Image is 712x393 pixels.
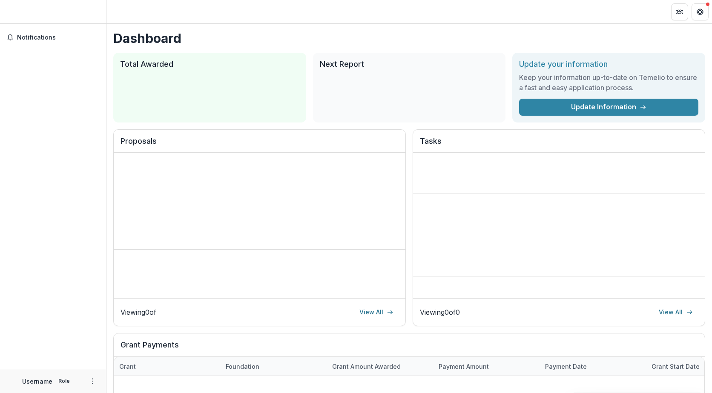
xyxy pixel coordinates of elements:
[420,137,698,153] h2: Tasks
[320,60,499,69] h2: Next Report
[692,3,709,20] button: Get Help
[120,60,299,69] h2: Total Awarded
[22,377,52,386] p: Username
[121,340,698,356] h2: Grant Payments
[113,31,705,46] h1: Dashboard
[671,3,688,20] button: Partners
[654,305,698,319] a: View All
[354,305,399,319] a: View All
[121,137,399,153] h2: Proposals
[3,31,103,44] button: Notifications
[519,60,698,69] h2: Update your information
[56,377,72,385] p: Role
[17,34,99,41] span: Notifications
[121,307,156,317] p: Viewing 0 of
[87,376,98,386] button: More
[420,307,460,317] p: Viewing 0 of 0
[519,99,698,116] a: Update Information
[519,72,698,93] h3: Keep your information up-to-date on Temelio to ensure a fast and easy application process.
